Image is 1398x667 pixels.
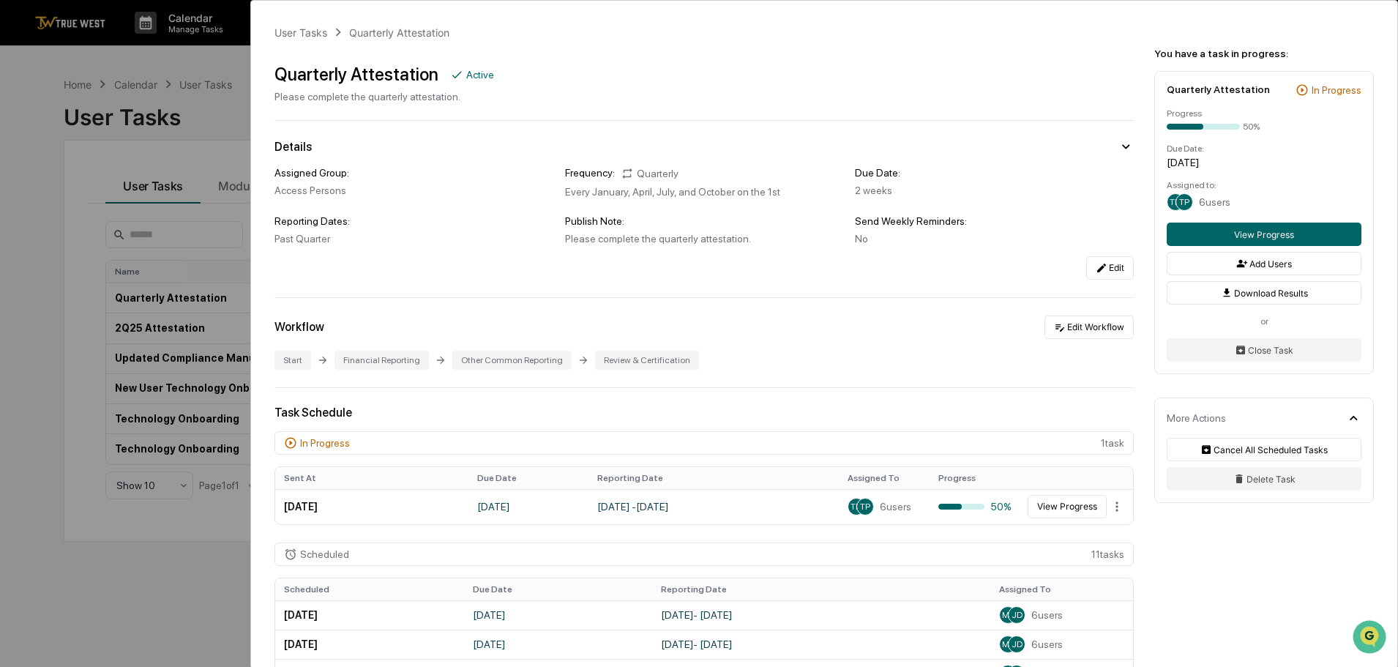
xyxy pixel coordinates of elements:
td: [DATE] - [DATE] [588,489,839,524]
div: Due Date: [1167,144,1361,154]
div: Review & Certification [595,351,699,370]
a: 🗄️Attestations [100,294,187,320]
div: In Progress [300,437,350,449]
div: More Actions [1167,412,1226,424]
div: 1 task [274,431,1134,455]
div: Due Date: [855,167,1134,179]
span: MS [1002,639,1014,649]
div: Scheduled [300,548,349,560]
span: 6 users [1199,196,1230,208]
div: Quarterly Attestation [274,64,438,85]
td: [DATE] [464,630,653,659]
div: 50% [938,501,1012,513]
button: Close Task [1167,338,1361,362]
td: [DATE] - [DATE] [652,600,990,630]
span: JD [1012,639,1023,649]
div: Other Common Reporting [452,351,572,370]
div: 2 weeks [855,185,1134,196]
div: Financial Reporting [334,351,429,370]
div: Quarterly Attestation [1167,83,1270,95]
td: [DATE] [275,630,464,659]
iframe: Open customer support [1351,619,1391,658]
span: [DATE] [130,199,160,211]
th: Assigned To [839,467,930,489]
div: Progress [1167,108,1361,119]
button: Download Results [1167,281,1361,305]
button: Edit Workflow [1044,316,1134,339]
div: Please complete the quarterly attestation. [274,91,494,103]
a: Powered byPylon [103,362,177,374]
button: Edit [1086,256,1134,280]
span: Data Lookup [29,327,92,342]
div: Active [466,69,494,81]
td: [DATE] - [DATE] [652,630,990,659]
a: 🔎Data Lookup [9,321,98,348]
div: Reporting Dates: [274,215,553,227]
div: Task Schedule [274,406,1134,420]
button: Start new chat [249,116,266,134]
div: Please complete the quarterly attestation. [565,233,844,245]
div: Past Quarter [274,233,553,245]
div: 🗄️ [106,301,118,313]
td: [DATE] [275,489,468,524]
div: Assigned Group: [274,167,553,179]
span: [PERSON_NAME] [45,239,119,250]
div: Details [274,140,312,154]
button: View Progress [1167,223,1361,246]
button: Cancel All Scheduled Tasks [1167,438,1361,461]
div: Publish Note: [565,215,844,227]
td: [DATE] [468,489,588,524]
img: Tammy Steffen [15,185,38,209]
button: View Progress [1028,495,1107,518]
div: User Tasks [274,26,327,39]
span: TP [1179,197,1189,207]
div: Workflow [274,320,324,334]
span: Preclearance [29,299,94,314]
th: Scheduled [275,578,464,600]
span: JD [1012,610,1023,620]
th: Due Date [468,467,588,489]
div: Every January, April, July, and October on the 1st [565,186,844,198]
div: Assigned to: [1167,180,1361,190]
img: 1746055101610-c473b297-6a78-478c-a979-82029cc54cd1 [15,112,41,138]
span: TP [860,502,870,512]
div: Access Persons [274,185,553,196]
td: [DATE] [275,600,464,630]
span: • [122,239,127,250]
div: Send Weekly Reminders: [855,215,1134,227]
th: Assigned To [990,578,1133,600]
div: 🖐️ [15,301,26,313]
img: Tammy Steffen [15,225,38,248]
span: TH [1170,197,1181,207]
div: 🔎 [15,329,26,340]
div: or [1167,316,1361,327]
span: Attestations [121,299,182,314]
th: Reporting Date [652,578,990,600]
span: MS [1002,610,1014,620]
th: Sent At [275,467,468,489]
span: 6 users [880,501,911,513]
div: 11 task s [274,543,1134,566]
div: Start new chat [66,112,240,127]
span: • [122,199,127,211]
span: 6 users [1031,609,1063,621]
span: TH [851,502,862,512]
th: Progress [930,467,1020,489]
td: [DATE] [464,600,653,630]
th: Due Date [464,578,653,600]
div: Frequency: [565,167,615,180]
div: No [855,233,1134,245]
th: Reporting Date [588,467,839,489]
span: [PERSON_NAME] [45,199,119,211]
p: How can we help? [15,31,266,54]
div: We're available if you need us! [66,127,201,138]
a: 🖐️Preclearance [9,294,100,320]
div: Start [274,351,311,370]
div: 50% [1243,122,1260,132]
div: Quarterly Attestation [349,26,449,39]
button: Delete Task [1167,467,1361,491]
img: 8933085812038_c878075ebb4cc5468115_72.jpg [31,112,57,138]
span: Pylon [146,363,177,374]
